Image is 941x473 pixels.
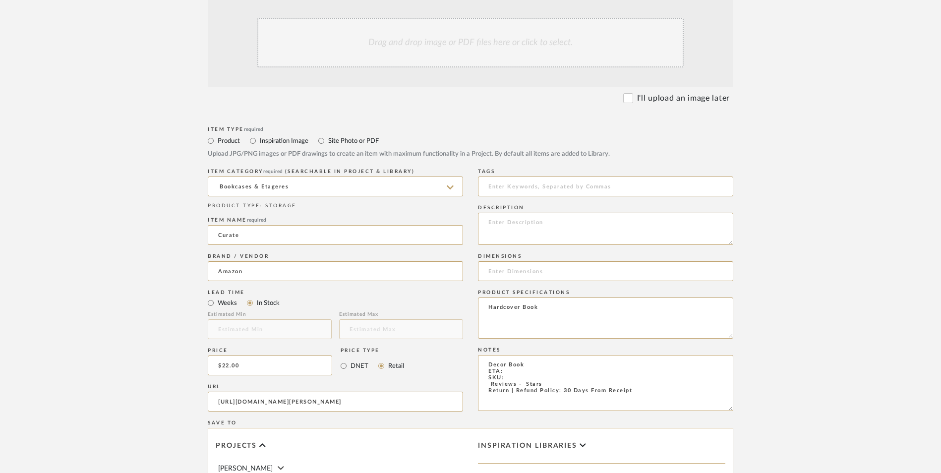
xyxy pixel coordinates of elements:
[208,126,733,132] div: Item Type
[387,360,404,371] label: Retail
[208,319,332,339] input: Estimated Min
[217,297,237,308] label: Weeks
[208,225,463,245] input: Enter Name
[208,296,463,309] mat-radio-group: Select item type
[478,177,733,196] input: Enter Keywords, Separated by Commas
[208,290,463,296] div: Lead Time
[339,319,463,339] input: Estimated Max
[208,202,463,210] div: PRODUCT TYPE
[350,360,368,371] label: DNET
[327,135,379,146] label: Site Photo or PDF
[637,92,730,104] label: I'll upload an image later
[208,253,463,259] div: Brand / Vendor
[208,311,332,317] div: Estimated Min
[216,442,257,450] span: Projects
[208,177,463,196] input: Type a category to search and select
[478,442,577,450] span: Inspiration libraries
[478,205,733,211] div: Description
[341,348,404,354] div: Price Type
[263,169,283,174] span: required
[339,311,463,317] div: Estimated Max
[341,355,404,375] mat-radio-group: Select price type
[208,384,463,390] div: URL
[217,135,240,146] label: Product
[244,127,263,132] span: required
[285,169,415,174] span: (Searchable in Project & Library)
[208,355,332,375] input: Enter DNET Price
[478,261,733,281] input: Enter Dimensions
[208,217,463,223] div: Item name
[478,347,733,353] div: Notes
[478,290,733,296] div: Product Specifications
[256,297,280,308] label: In Stock
[218,465,273,472] span: [PERSON_NAME]
[478,169,733,175] div: Tags
[208,134,733,147] mat-radio-group: Select item type
[208,261,463,281] input: Unknown
[208,420,733,426] div: Save To
[260,203,296,208] span: : STORAGE
[208,348,332,354] div: Price
[208,149,733,159] div: Upload JPG/PNG images or PDF drawings to create an item with maximum functionality in a Project. ...
[208,392,463,412] input: Enter URL
[259,135,308,146] label: Inspiration Image
[247,218,266,223] span: required
[208,169,463,175] div: ITEM CATEGORY
[478,253,733,259] div: Dimensions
